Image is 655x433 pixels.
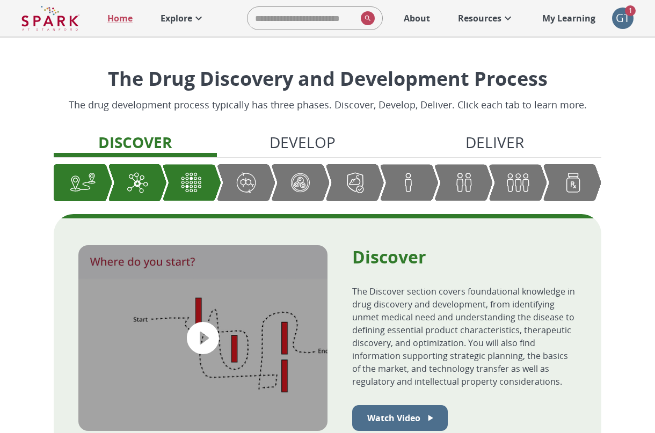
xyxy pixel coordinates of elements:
p: Discover [352,245,577,268]
a: Explore [155,6,210,30]
p: Explore [161,12,192,25]
p: My Learning [542,12,595,25]
a: Home [102,6,138,30]
p: The drug development process typically has three phases. Discover, Develop, Deliver. Click each t... [69,98,587,112]
div: Logo of SPARK NS, featuring the words "Discover: Drug Discovery and Early Planning" [78,245,327,431]
p: Develop [270,131,336,153]
p: The Discover section covers foundational knowledge in drug discovery and development, from identi... [352,285,577,388]
p: Home [107,12,133,25]
p: Watch Video [367,412,420,424]
button: Watch Welcome Video [352,405,448,431]
p: Deliver [465,131,524,153]
button: account of current user [612,8,634,29]
button: search [356,7,375,30]
div: Graphic showing the progression through the Discover, Develop, and Deliver pipeline, highlighting... [54,164,601,201]
p: About [404,12,430,25]
button: play video [179,314,227,362]
span: 1 [625,5,636,16]
a: About [398,6,435,30]
div: GT [612,8,634,29]
img: Logo of SPARK at Stanford [21,5,79,31]
p: The Drug Discovery and Development Process [69,64,587,93]
a: My Learning [537,6,601,30]
a: Resources [453,6,520,30]
p: Discover [98,131,172,153]
p: Resources [458,12,501,25]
